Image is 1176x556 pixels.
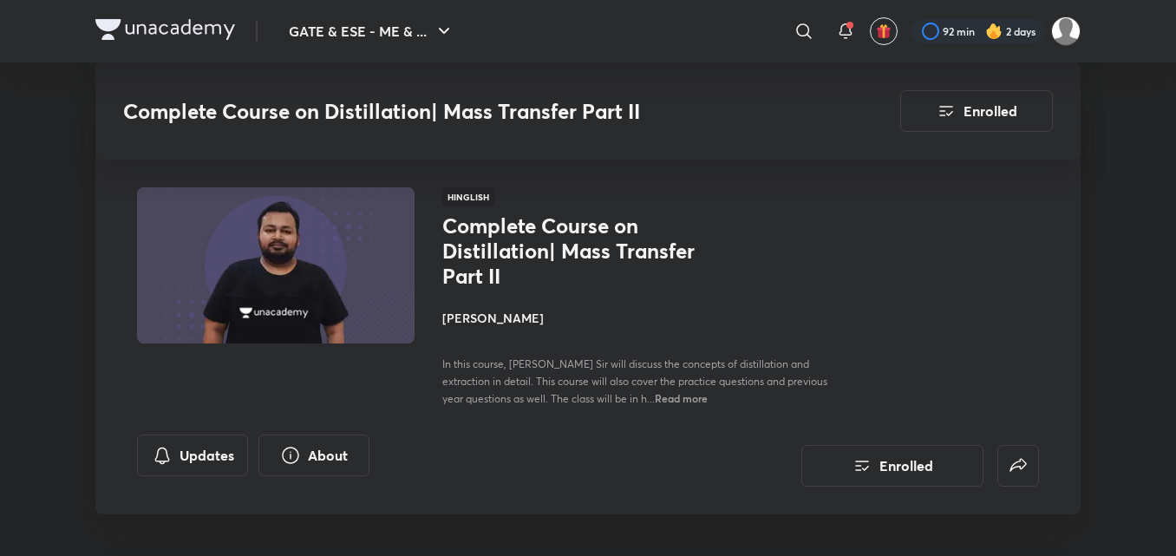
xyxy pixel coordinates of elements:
img: Company Logo [95,19,235,40]
img: pradhap B [1051,16,1081,46]
button: GATE & ESE - ME & ... [278,14,465,49]
button: Enrolled [801,445,983,487]
img: avatar [876,23,892,39]
span: In this course, [PERSON_NAME] Sir will discuss the concepts of distillation and extraction in det... [442,357,827,405]
img: Thumbnail [134,186,417,345]
button: Enrolled [900,90,1053,132]
button: About [258,435,369,476]
button: Updates [137,435,248,476]
button: avatar [870,17,898,45]
button: false [997,445,1039,487]
h1: Complete Course on Distillation| Mass Transfer Part II [442,213,726,288]
span: Read more [655,391,708,405]
img: streak [985,23,1003,40]
a: Company Logo [95,19,235,44]
span: Hinglish [442,187,494,206]
h3: Complete Course on Distillation| Mass Transfer Part II [123,99,802,124]
h4: [PERSON_NAME] [442,309,831,327]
